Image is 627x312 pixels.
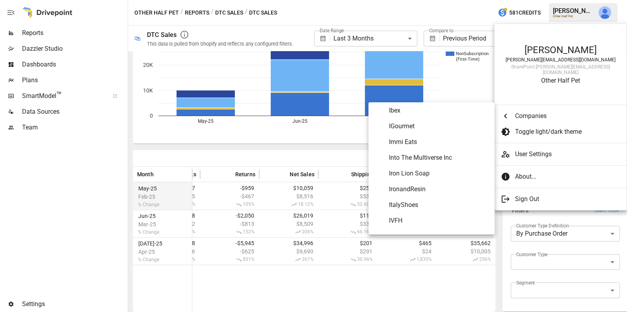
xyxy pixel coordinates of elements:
[515,150,620,159] span: User Settings
[515,127,614,137] span: Toggle light/dark theme
[502,44,619,55] div: [PERSON_NAME]
[389,185,488,194] span: IronandResin
[502,57,619,63] div: [PERSON_NAME][EMAIL_ADDRESS][DOMAIN_NAME]
[389,200,488,210] span: ItalyShoes
[389,137,488,147] span: Immi Eats
[389,122,488,131] span: IGourmet
[389,216,488,225] span: IVFH
[515,172,614,181] span: About...
[389,106,488,115] span: Ibex
[515,111,614,121] span: Companies
[389,153,488,162] span: Into The Multiverse Inc
[502,77,619,84] div: Other Half Pet
[389,169,488,178] span: Iron Lion Soap
[515,194,614,204] span: Sign Out
[502,64,619,75] div: SharePoint: [PERSON_NAME][EMAIL_ADDRESS][DOMAIN_NAME]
